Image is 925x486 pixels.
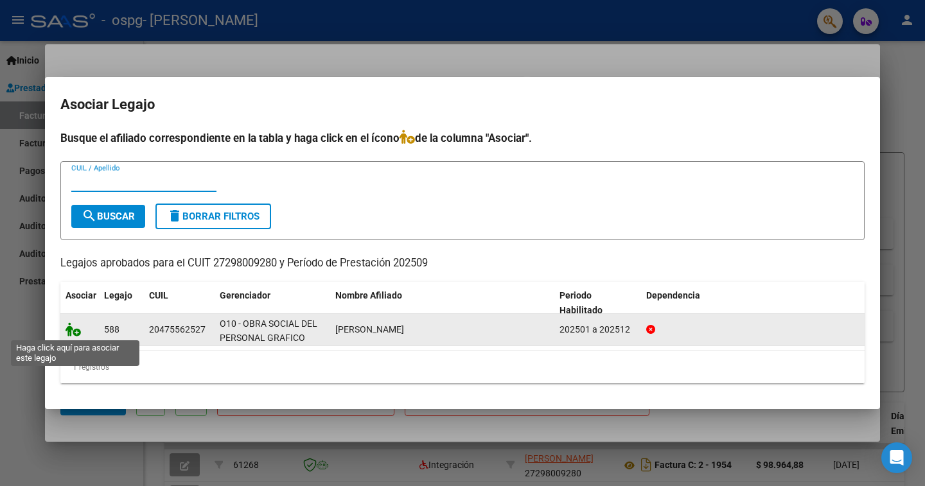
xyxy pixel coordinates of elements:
[641,282,865,324] datatable-header-cell: Dependencia
[99,282,144,324] datatable-header-cell: Legajo
[104,290,132,300] span: Legajo
[559,290,603,315] span: Periodo Habilitado
[220,290,270,300] span: Gerenciador
[167,208,182,223] mat-icon: delete
[220,318,317,343] span: O10 - OBRA SOCIAL DEL PERSONAL GRAFICO
[335,290,402,300] span: Nombre Afiliado
[167,211,260,222] span: Borrar Filtros
[60,130,865,146] h4: Busque el afiliado correspondiente en la tabla y haga click en el ícono de la columna "Asociar".
[646,290,700,300] span: Dependencia
[215,282,330,324] datatable-header-cell: Gerenciador
[144,282,215,324] datatable-header-cell: CUIL
[149,290,168,300] span: CUIL
[104,324,119,334] span: 588
[71,205,145,228] button: Buscar
[82,208,97,223] mat-icon: search
[82,211,135,222] span: Buscar
[60,351,865,383] div: 1 registros
[335,324,404,334] span: LEON SANTIAGO
[155,204,271,229] button: Borrar Filtros
[60,92,865,117] h2: Asociar Legajo
[60,282,99,324] datatable-header-cell: Asociar
[554,282,641,324] datatable-header-cell: Periodo Habilitado
[66,290,96,300] span: Asociar
[881,442,912,473] div: Open Intercom Messenger
[559,322,636,337] div: 202501 a 202512
[149,322,206,337] div: 20475562527
[330,282,554,324] datatable-header-cell: Nombre Afiliado
[60,256,865,272] p: Legajos aprobados para el CUIT 27298009280 y Período de Prestación 202509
